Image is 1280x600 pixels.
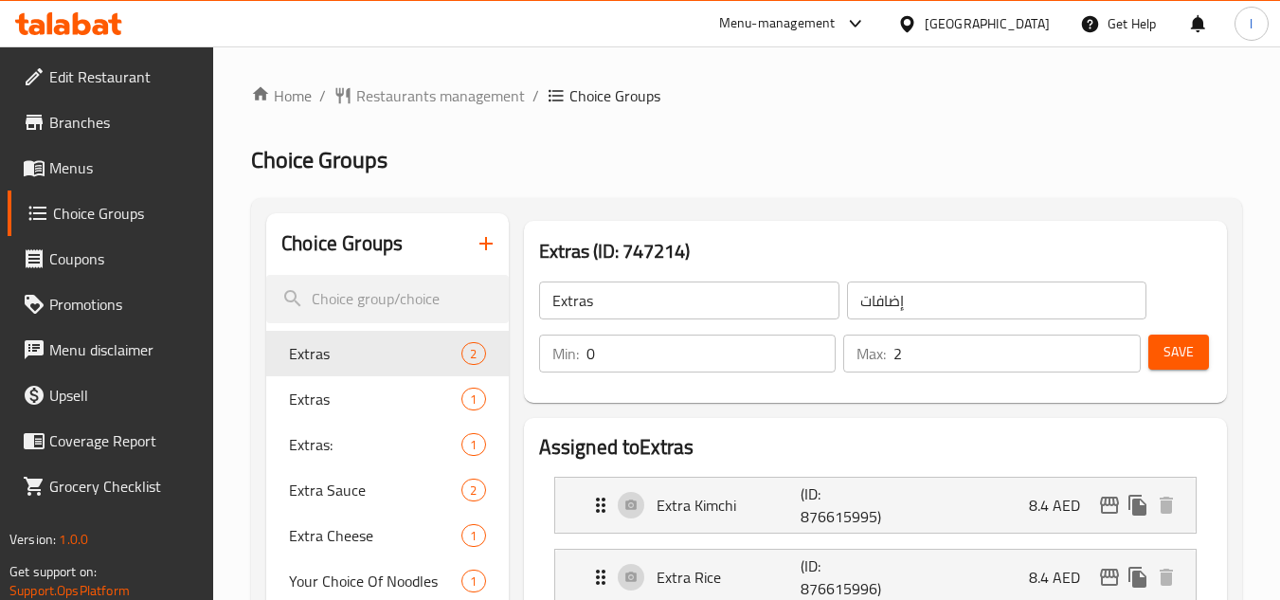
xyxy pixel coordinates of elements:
p: Min: [552,342,579,365]
a: Coupons [8,236,214,282]
button: duplicate [1124,563,1152,591]
span: Choice Groups [53,202,199,225]
button: Save [1148,335,1209,370]
span: 1 [462,436,484,454]
a: Restaurants management [334,84,525,107]
span: Extra Sauce [289,479,461,501]
span: Extras [289,342,461,365]
span: Grocery Checklist [49,475,199,498]
span: Menu disclaimer [49,338,199,361]
span: 2 [462,482,484,500]
p: Max: [856,342,886,365]
a: Menu disclaimer [8,327,214,373]
div: Extra Cheese1 [266,513,508,558]
a: Grocery Checklist [8,464,214,509]
span: Upsell [49,384,199,407]
div: Choices [461,433,485,456]
input: search [266,275,508,323]
span: Coverage Report [49,429,199,452]
nav: breadcrumb [251,84,1242,107]
span: Restaurants management [356,84,525,107]
button: edit [1095,563,1124,591]
h3: Extras (ID: 747214) [539,236,1212,266]
span: Branches [49,111,199,134]
a: Branches [8,100,214,145]
a: Home [251,84,312,107]
span: Save [1163,340,1194,364]
li: / [319,84,326,107]
span: 1.0.0 [59,527,88,552]
p: Extra Rice [657,566,802,589]
div: Choices [461,479,485,501]
div: Extras:1 [266,422,508,467]
div: Extras1 [266,376,508,422]
span: 2 [462,345,484,363]
span: l [1250,13,1253,34]
li: / [532,84,539,107]
button: edit [1095,491,1124,519]
span: Version: [9,527,56,552]
p: (ID: 876615995) [801,482,897,528]
a: Choice Groups [8,191,214,236]
li: Expand [539,469,1212,541]
span: 1 [462,391,484,409]
a: Edit Restaurant [8,54,214,100]
span: Choice Groups [251,138,388,181]
p: 8.4 AED [1029,566,1095,589]
span: Choice Groups [569,84,660,107]
div: [GEOGRAPHIC_DATA] [925,13,1050,34]
button: delete [1152,491,1181,519]
div: Choices [461,342,485,365]
span: Your Choice Of Noodles [289,570,461,592]
h2: Choice Groups [281,229,403,258]
span: 1 [462,527,484,545]
span: Extra Cheese [289,524,461,547]
a: Upsell [8,373,214,418]
span: 1 [462,573,484,591]
div: Choices [461,570,485,592]
button: duplicate [1124,491,1152,519]
span: Get support on: [9,559,97,584]
p: 8.4 AED [1029,494,1095,517]
div: Extra Sauce2 [266,467,508,513]
span: Promotions [49,293,199,316]
a: Menus [8,145,214,191]
a: Promotions [8,282,214,327]
p: (ID: 876615996) [801,555,897,600]
span: Coupons [49,247,199,270]
div: Choices [461,388,485,410]
div: Extras2 [266,331,508,376]
p: Extra Kimchi [657,494,802,517]
span: Menus [49,156,199,179]
div: Expand [555,478,1196,533]
div: Menu-management [719,12,836,35]
h2: Assigned to Extras [539,433,1212,462]
div: Choices [461,524,485,547]
a: Coverage Report [8,418,214,464]
button: delete [1152,563,1181,591]
span: Edit Restaurant [49,65,199,88]
span: Extras [289,388,461,410]
span: Extras: [289,433,461,456]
